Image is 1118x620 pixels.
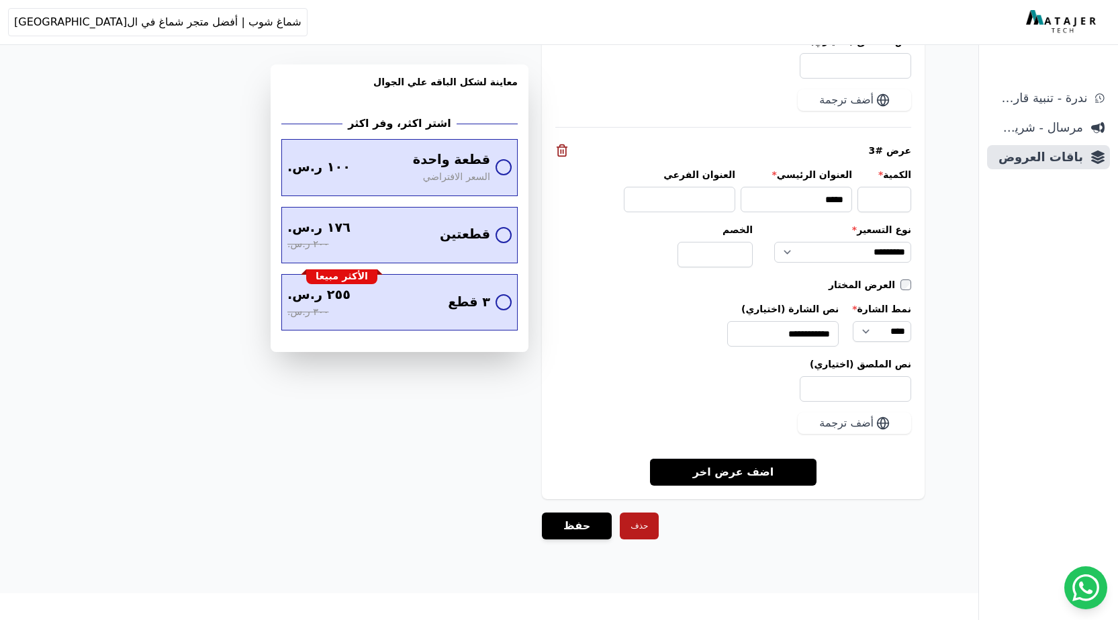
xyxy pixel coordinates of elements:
span: ٢٥٥ ر.س. [287,285,351,305]
span: مرسال - شريط دعاية [992,118,1083,137]
a: اضف عرض اخر [650,458,817,486]
label: الكمية [857,168,911,181]
label: نص الملصق (اختياري) [555,357,911,371]
label: العرض المختار [829,278,900,292]
span: ١٧٦ ر.س. [287,218,351,238]
div: الأكثر مبيعا [306,269,377,284]
h3: معاينة لشكل الباقه علي الجوال [281,75,518,105]
span: باقات العروض [992,148,1083,167]
span: ندرة - تنبية قارب علي النفاذ [992,89,1087,107]
label: نمط الشارة [852,302,911,316]
button: أضف ترجمة [798,412,911,434]
button: شماغ شوب | أفضل متجر شماغ في ال[GEOGRAPHIC_DATA] [8,8,308,36]
span: ٢٠٠ ر.س. [287,237,328,252]
button: حذف [620,513,659,539]
span: قطعة واحدة [413,150,490,170]
span: ٣ قطع [448,293,490,312]
label: نوع التسعير [774,223,911,236]
div: عرض #3 [555,144,911,157]
img: MatajerTech Logo [1026,10,1099,34]
label: نص الشارة (اختياري) [727,302,839,316]
span: قطعتين [440,225,490,245]
label: العنوان الرئيسي [741,168,852,181]
button: حفظ [542,513,612,539]
span: أضف ترجمة [819,415,874,431]
label: العنوان الفرعي [624,168,735,181]
span: أضف ترجمة [819,92,874,108]
h2: اشتر اكثر، وفر اكثر [348,116,451,132]
span: السعر الافتراضي [423,170,490,185]
span: ١٠٠ ر.س. [287,158,351,177]
label: الخصم [678,223,753,236]
span: ٣٠٠ ر.س. [287,305,328,320]
span: شماغ شوب | أفضل متجر شماغ في ال[GEOGRAPHIC_DATA] [14,14,301,30]
button: أضف ترجمة [798,89,911,111]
